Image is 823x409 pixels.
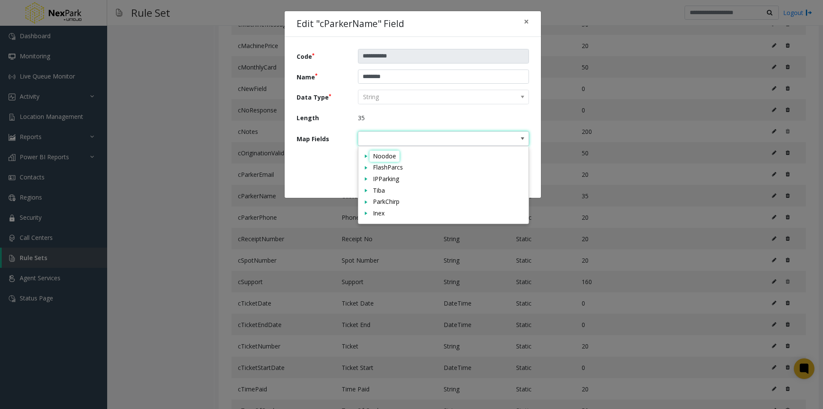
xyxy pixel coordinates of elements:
label: Name [290,70,351,84]
p: 35 [358,110,529,125]
label: Length [290,110,351,125]
div: undefined [373,187,385,195]
kendo-dropdowntree: null [358,131,529,146]
label: Code [290,49,351,64]
button: Close [518,11,535,32]
div: undefined [373,175,399,183]
div: undefined [373,164,403,172]
label: Map Fields [290,131,351,146]
label: Data Type [290,90,351,104]
div: undefined [373,209,384,218]
span: × [524,15,529,27]
div: undefined [373,152,396,161]
div: undefined [373,198,399,206]
h4: Edit "cParkerName" Field [297,17,404,31]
